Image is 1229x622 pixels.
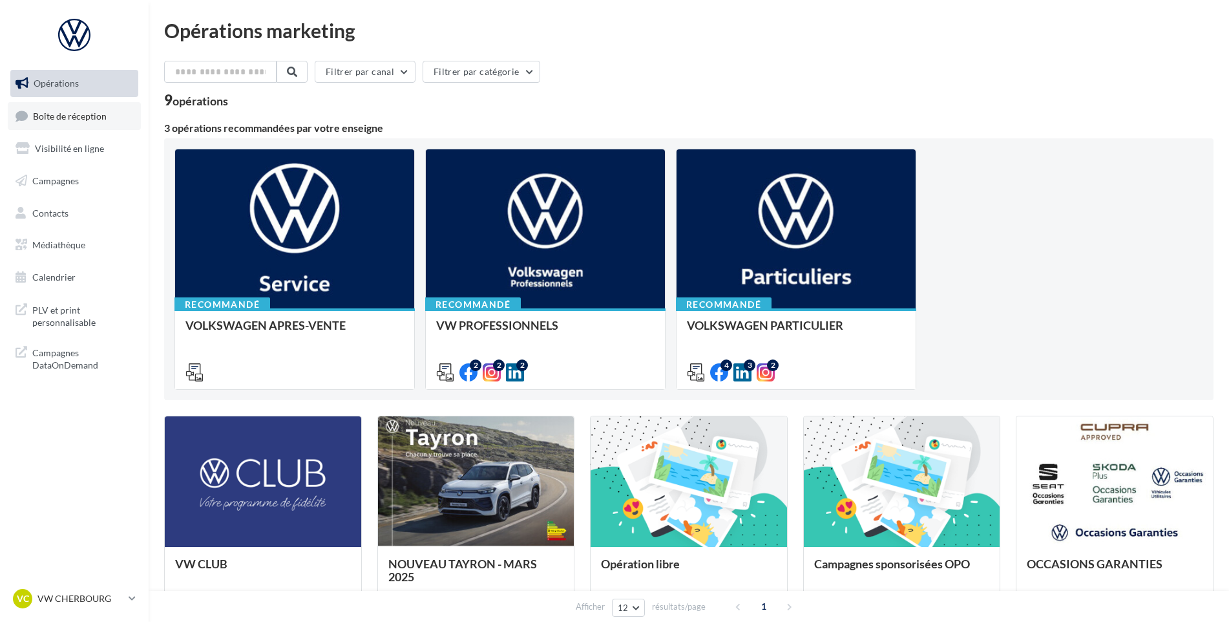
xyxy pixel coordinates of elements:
[164,123,1213,133] div: 3 opérations recommandées par votre enseigne
[33,110,107,121] span: Boîte de réception
[173,95,228,107] div: opérations
[164,21,1213,40] div: Opérations marketing
[612,599,645,617] button: 12
[175,557,227,571] span: VW CLUB
[576,601,605,613] span: Afficher
[1027,557,1162,571] span: OCCASIONS GARANTIES
[8,70,141,97] a: Opérations
[37,592,123,605] p: VW CHERBOURG
[425,297,521,312] div: Recommandé
[185,318,346,332] span: VOLKSWAGEN APRES-VENTE
[17,592,29,605] span: VC
[32,301,133,329] span: PLV et print personnalisable
[618,603,629,613] span: 12
[652,601,706,613] span: résultats/page
[32,207,68,218] span: Contacts
[8,339,141,377] a: Campagnes DataOnDemand
[8,102,141,130] a: Boîte de réception
[676,297,772,312] div: Recommandé
[767,359,779,371] div: 2
[720,359,732,371] div: 4
[315,61,415,83] button: Filtrer par canal
[32,344,133,372] span: Campagnes DataOnDemand
[32,175,79,186] span: Campagnes
[164,93,228,107] div: 9
[493,359,505,371] div: 2
[174,297,270,312] div: Recommandé
[8,200,141,227] a: Contacts
[34,78,79,89] span: Opérations
[10,586,138,611] a: VC VW CHERBOURG
[388,557,537,584] span: NOUVEAU TAYRON - MARS 2025
[35,143,104,154] span: Visibilité en ligne
[8,296,141,334] a: PLV et print personnalisable
[753,596,774,617] span: 1
[32,239,85,250] span: Médiathèque
[687,318,843,332] span: VOLKSWAGEN PARTICULIER
[8,231,141,259] a: Médiathèque
[601,557,680,571] span: Opération libre
[32,272,76,283] span: Calendrier
[744,359,755,371] div: 3
[8,264,141,291] a: Calendrier
[436,318,558,332] span: VW PROFESSIONNELS
[8,167,141,195] a: Campagnes
[8,135,141,162] a: Visibilité en ligne
[423,61,540,83] button: Filtrer par catégorie
[470,359,481,371] div: 2
[516,359,528,371] div: 2
[814,557,970,571] span: Campagnes sponsorisées OPO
